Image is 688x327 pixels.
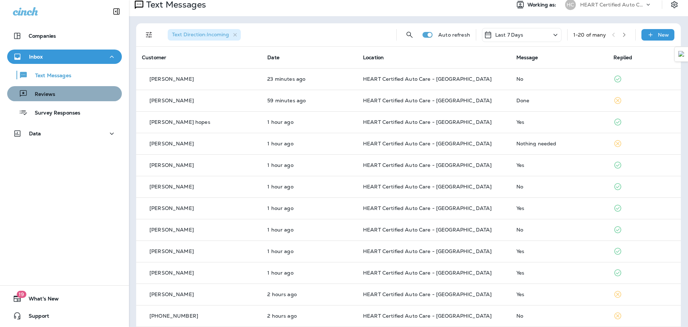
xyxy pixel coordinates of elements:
[580,2,645,8] p: HEART Certified Auto Care
[267,141,352,146] p: Oct 13, 2025 09:27 AM
[149,313,198,319] p: [PHONE_NUMBER]
[516,291,602,297] div: Yes
[495,32,524,38] p: Last 7 Days
[149,291,194,297] p: [PERSON_NAME]
[106,4,126,19] button: Collapse Sidebar
[16,291,26,298] span: 19
[267,76,352,82] p: Oct 13, 2025 10:20 AM
[516,184,602,190] div: No
[267,205,352,211] p: Oct 13, 2025 09:17 AM
[516,54,538,61] span: Message
[7,29,122,43] button: Companies
[516,248,602,254] div: Yes
[149,227,194,233] p: [PERSON_NAME]
[516,205,602,211] div: Yes
[7,50,122,64] button: Inbox
[363,205,492,211] span: HEART Certified Auto Care - [GEOGRAPHIC_DATA]
[438,32,470,38] p: Auto refresh
[516,76,602,82] div: No
[149,270,194,276] p: [PERSON_NAME]
[168,29,241,41] div: Text Direction:Incoming
[363,183,492,190] span: HEART Certified Auto Care - [GEOGRAPHIC_DATA]
[363,97,492,104] span: HEART Certified Auto Care - [GEOGRAPHIC_DATA]
[142,54,166,61] span: Customer
[402,28,417,42] button: Search Messages
[7,291,122,306] button: 19What's New
[7,67,122,83] button: Text Messages
[573,32,606,38] div: 1 - 20 of many
[149,205,194,211] p: [PERSON_NAME]
[149,76,194,82] p: [PERSON_NAME]
[267,184,352,190] p: Oct 13, 2025 09:17 AM
[678,51,685,57] img: Detect Auto
[658,32,669,38] p: New
[267,248,352,254] p: Oct 13, 2025 09:09 AM
[363,54,384,61] span: Location
[363,140,492,147] span: HEART Certified Auto Care - [GEOGRAPHIC_DATA]
[172,31,229,38] span: Text Direction : Incoming
[363,226,492,233] span: HEART Certified Auto Care - [GEOGRAPHIC_DATA]
[142,28,156,42] button: Filters
[516,227,602,233] div: No
[29,33,56,39] p: Companies
[7,105,122,120] button: Survey Responses
[267,162,352,168] p: Oct 13, 2025 09:27 AM
[267,98,352,103] p: Oct 13, 2025 09:43 AM
[267,119,352,125] p: Oct 13, 2025 09:29 AM
[28,73,71,79] p: Text Messages
[516,141,602,146] div: Nothing needed
[527,2,558,8] span: Working as:
[29,54,43,60] p: Inbox
[29,131,41,136] p: Data
[363,119,492,125] span: HEART Certified Auto Care - [GEOGRAPHIC_DATA]
[267,54,279,61] span: Date
[516,98,602,103] div: Done
[149,141,194,146] p: [PERSON_NAME]
[363,270,492,276] span: HEART Certified Auto Care - [GEOGRAPHIC_DATA]
[21,296,59,304] span: What's New
[28,91,55,98] p: Reviews
[7,126,122,141] button: Data
[267,291,352,297] p: Oct 13, 2025 08:12 AM
[149,248,194,254] p: [PERSON_NAME]
[516,119,602,125] div: Yes
[516,162,602,168] div: Yes
[363,162,492,168] span: HEART Certified Auto Care - [GEOGRAPHIC_DATA]
[363,313,492,319] span: HEART Certified Auto Care - [GEOGRAPHIC_DATA]
[267,270,352,276] p: Oct 13, 2025 09:05 AM
[21,313,49,322] span: Support
[149,162,194,168] p: [PERSON_NAME]
[363,248,492,254] span: HEART Certified Auto Care - [GEOGRAPHIC_DATA]
[28,110,80,117] p: Survey Responses
[267,227,352,233] p: Oct 13, 2025 09:12 AM
[7,309,122,323] button: Support
[267,313,352,319] p: Oct 13, 2025 08:07 AM
[7,86,122,101] button: Reviews
[516,270,602,276] div: Yes
[363,291,492,298] span: HEART Certified Auto Care - [GEOGRAPHIC_DATA]
[516,313,602,319] div: No
[149,98,194,103] p: [PERSON_NAME]
[149,119,210,125] p: [PERSON_NAME] hopes
[363,76,492,82] span: HEART Certified Auto Care - [GEOGRAPHIC_DATA]
[613,54,632,61] span: Replied
[149,184,194,190] p: [PERSON_NAME]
